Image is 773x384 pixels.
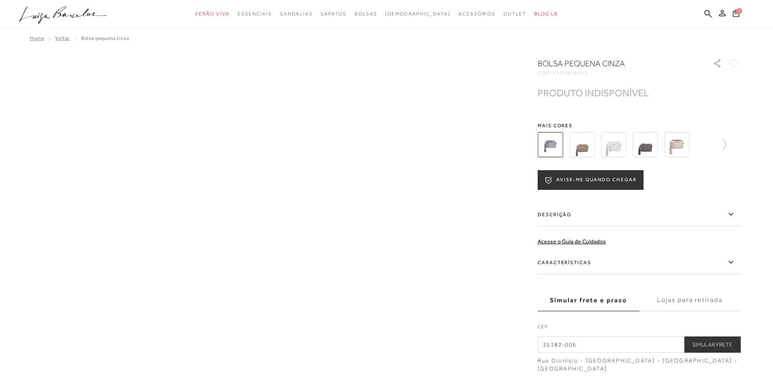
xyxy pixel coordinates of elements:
[280,11,312,17] span: Sandálias
[238,11,272,17] span: Essenciais
[538,238,606,245] a: Acesse o Guia de Cuidados
[238,7,272,22] a: noSubCategoriesText
[538,251,741,274] label: Características
[534,7,558,22] a: BLOG LB
[538,357,741,373] div: Rua Dionísio - [GEOGRAPHIC_DATA] - [GEOGRAPHIC_DATA] - [GEOGRAPHIC_DATA]
[385,11,450,17] span: [DEMOGRAPHIC_DATA]
[664,132,689,157] img: BOLSA CLÁSSICA EM COURO METALIZADO DOURADO COM ALÇA REGULÁVEL PEQUENA
[538,323,741,334] label: CEP
[459,7,495,22] a: noSubCategoriesText
[538,71,700,76] div: CÓD:
[55,35,70,41] a: Voltar
[504,11,526,17] span: Outlet
[538,123,741,128] span: Mais cores
[736,8,742,14] span: 0
[538,58,690,69] h1: bolsa pequena cinza
[552,70,588,76] span: 7777059556
[633,132,658,157] img: BOLSA CLÁSSICA EM COURO CINZA STORM COM ALÇA REGULÁVEL PEQUENA
[538,170,643,190] button: AVISE-ME QUANDO CHEGAR
[538,289,639,311] label: Simular frete e prazo
[538,132,563,157] img: bolsa pequena cinza
[355,7,377,22] a: noSubCategoriesText
[81,35,129,41] span: bolsa pequena cinza
[504,7,526,22] a: noSubCategoriesText
[684,336,741,353] button: Simular Frete
[538,203,741,226] label: Descrição
[321,11,346,17] span: Sapatos
[534,11,558,17] span: BLOG LB
[195,7,230,22] a: noSubCategoriesText
[355,11,377,17] span: Bolsas
[569,132,594,157] img: BOLSA CLÁSSICA EM COURO CINZA DUMBO COM ALÇA REGULÁVEL PEQUENA
[459,11,495,17] span: Acessórios
[538,336,741,353] input: CEP
[601,132,626,157] img: BOLSA CLÁSSICA EM COURO CINZA ESTANHO COM ALÇA REGULÁVEL PEQUENA
[639,289,741,311] label: Lojas para retirada
[538,89,649,97] div: PRODUTO INDISPONÍVEL
[280,7,312,22] a: noSubCategoriesText
[385,7,450,22] a: noSubCategoriesText
[321,7,346,22] a: noSubCategoriesText
[195,11,230,17] span: Verão Viva
[30,35,44,41] a: Home
[730,9,742,20] button: 0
